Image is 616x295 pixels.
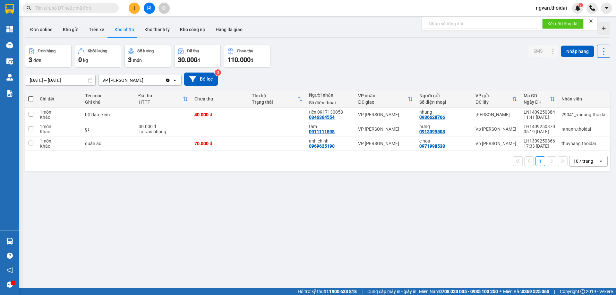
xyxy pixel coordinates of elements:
[75,45,121,68] button: Khối lượng0kg
[162,6,166,10] span: aim
[85,100,132,105] div: Ghi chú
[554,288,555,295] span: |
[33,58,41,63] span: đơn
[84,22,109,37] button: Trên xe
[187,49,199,53] div: Đã thu
[40,124,79,129] div: 1 món
[178,56,197,64] span: 30.000
[524,109,555,115] div: LN1409250384
[85,141,132,146] div: quần áo
[227,56,251,64] span: 110.000
[158,3,170,14] button: aim
[194,112,245,117] div: 40.000 đ
[25,45,72,68] button: Đơn hàng3đơn
[472,91,520,108] th: Toggle SortBy
[175,22,210,37] button: Kho công nợ
[309,129,335,134] div: 0911111898
[309,92,352,98] div: Người nhận
[85,93,132,98] div: Tên món
[6,90,13,97] img: solution-icon
[135,91,192,108] th: Toggle SortBy
[6,74,13,81] img: warehouse-icon
[604,5,610,11] span: caret-down
[210,22,248,37] button: Hàng đã giao
[561,126,606,132] div: ntnanh.thoidai
[197,58,200,63] span: đ
[309,124,352,129] div: tâm
[601,3,612,14] button: caret-down
[35,4,111,12] input: Tìm tên, số ĐT hoặc mã đơn
[7,253,13,259] span: question-circle
[419,93,469,98] div: Người gửi
[309,100,352,105] div: Số điện thoại
[25,75,95,85] input: Select a date range.
[40,109,79,115] div: 1 món
[40,138,79,143] div: 1 món
[137,49,154,53] div: Số lượng
[419,288,498,295] span: Miền Nam
[475,93,512,98] div: VP gửi
[85,112,132,117] div: bột làm kem
[547,20,578,27] span: Kết nối tổng đài
[139,100,183,105] div: HTTT
[355,91,416,108] th: Toggle SortBy
[6,58,13,65] img: warehouse-icon
[439,289,498,294] strong: 0708 023 035 - 0935 103 250
[358,100,408,105] div: ĐC giao
[598,159,603,164] svg: open
[309,143,335,149] div: 0969625190
[25,22,58,37] button: Đơn online
[165,78,170,83] svg: Clear value
[309,115,335,120] div: 0346364554
[575,5,581,11] img: icon-new-feature
[128,56,132,64] span: 3
[132,6,137,10] span: plus
[535,156,545,166] button: 1
[109,22,139,37] button: Kho nhận
[251,58,253,63] span: đ
[6,26,13,32] img: dashboard-icon
[139,129,188,134] div: Tại văn phòng
[124,45,171,68] button: Số lượng3món
[144,77,145,83] input: Selected VP Nguyễn Quốc Trị .
[524,100,550,105] div: Ngày ĐH
[358,141,413,146] div: VP [PERSON_NAME]
[7,282,13,288] span: message
[561,141,606,146] div: thuyhang.thoidai
[419,115,445,120] div: 0936628766
[184,73,218,86] button: Bộ lọc
[129,3,140,14] button: plus
[475,141,517,146] div: Vp [PERSON_NAME]
[6,42,13,48] img: warehouse-icon
[419,129,445,134] div: 0913399508
[561,96,606,101] div: Nhân viên
[500,290,501,293] span: ⚪️
[520,91,558,108] th: Toggle SortBy
[573,158,593,164] div: 10 / trang
[29,56,32,64] span: 3
[419,143,445,149] div: 0971998538
[503,288,549,295] span: Miền Bắc
[40,115,79,120] div: Khác
[475,126,517,132] div: Vp [PERSON_NAME]
[524,138,555,143] div: LH1309250366
[524,115,555,120] div: 11:41 [DATE]
[522,289,549,294] strong: 0369 525 060
[475,100,512,105] div: ĐC lấy
[174,45,221,68] button: Đã thu30.000đ
[419,124,469,129] div: hưng
[133,58,142,63] span: món
[139,93,183,98] div: Đã thu
[309,138,352,143] div: anh chính
[88,49,107,53] div: Khối lượng
[78,56,82,64] span: 0
[252,100,298,105] div: Trạng thái
[524,143,555,149] div: 17:33 [DATE]
[249,91,306,108] th: Toggle SortBy
[237,49,253,53] div: Chưa thu
[358,93,408,98] div: VP nhận
[147,6,151,10] span: file-add
[172,78,177,83] svg: open
[589,5,595,11] img: phone-icon
[367,288,417,295] span: Cung cấp máy in - giấy in:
